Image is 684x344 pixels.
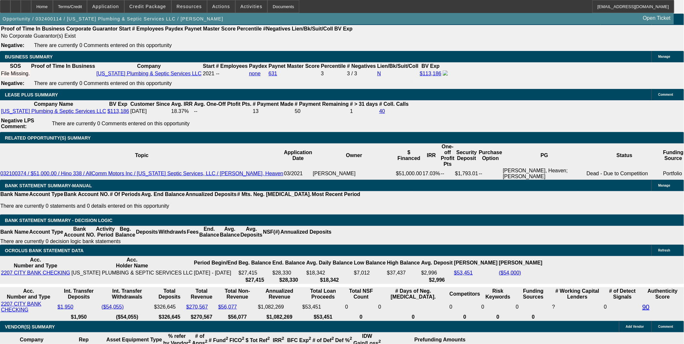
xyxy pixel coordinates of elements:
[658,55,670,58] span: Manage
[441,167,455,180] td: --
[109,101,127,107] b: BV Exp
[115,226,135,238] th: Beg. Balance
[321,63,346,69] b: Percentile
[272,257,305,269] th: End. Balance
[1,118,34,129] b: Negative LPS Comment:
[34,101,73,107] b: Company Name
[209,338,228,343] b: # Fund
[379,339,381,344] sup: 2
[249,71,261,76] a: none
[658,249,670,252] span: Refresh
[226,336,228,341] sup: 2
[107,108,129,114] a: $113,186
[238,277,271,283] th: $27,415
[1,71,30,77] div: File Missing.
[350,101,378,107] b: # > 31 days
[246,338,270,343] b: $ Tot Ref
[132,26,164,31] b: # Employees
[199,226,219,238] th: End. Balance
[350,336,352,341] sup: 2
[421,270,453,276] td: $2,996
[334,26,353,31] b: BV Exp
[626,325,644,328] span: Add Vendor
[119,26,131,31] b: Start
[479,143,503,167] th: Purchase Option
[238,257,271,269] th: Beg. Balance
[216,71,219,76] span: --
[377,63,418,69] b: Lien/Bk/Suit/Coll
[194,108,252,115] td: --
[218,314,257,320] th: $56,077
[141,191,185,198] th: Avg. End Balance
[186,304,208,310] a: $270,567
[454,270,473,276] a: $53,451
[658,325,673,328] span: Comment
[263,26,291,31] b: #Negatives
[415,337,466,342] b: Prefunding Amounts
[449,301,480,313] td: 0
[34,80,172,86] span: There are currently 0 Comments entered on this opportunity
[31,63,95,69] th: Proof of Time In Business
[238,270,271,276] td: $27,415
[66,26,118,31] b: Corporate Guarantor
[552,288,603,300] th: # Working Capital Lenders
[335,338,352,343] b: Def %
[313,143,396,167] th: Owner
[5,92,58,97] span: LEASE PLUS SUMMARY
[71,257,193,269] th: Acc. Holder Name
[64,191,110,198] th: Bank Account NO.
[205,339,207,344] sup: 2
[57,288,101,300] th: Int. Transfer Deposits
[267,336,270,341] sup: 2
[379,101,409,107] b: # Coll. Calls
[378,314,449,320] th: 0
[186,314,217,320] th: $270,567
[347,71,376,77] div: 3 / 3
[306,277,353,283] th: $18,342
[57,304,73,310] a: $1,950
[312,191,361,198] th: Most Recent Period
[194,101,252,107] b: Avg. One-Off Ptofit Pts.
[102,304,124,310] a: ($54,055)
[5,183,92,188] span: BANK STATEMENT SUMMARY-MANUAL
[294,108,349,115] td: 50
[642,303,650,311] a: 90
[268,71,277,76] a: 631
[5,54,53,59] span: BUSINESS SUMMARY
[377,71,381,76] a: N
[640,13,673,24] a: Open Ticket
[443,70,448,76] img: facebook-icon.png
[282,336,284,341] sup: 2
[454,257,498,269] th: [PERSON_NAME]
[455,167,479,180] td: $1,793.01
[242,336,244,341] sup: 2
[422,143,441,167] th: IRR
[280,226,332,238] th: Annualized Deposits
[321,71,346,77] div: 3
[272,270,305,276] td: $28,330
[177,4,202,9] span: Resources
[516,301,551,313] td: 0
[1,288,56,300] th: Acc. Number and Type
[586,167,663,180] td: Dead - Due to Competition
[345,301,377,313] td: 0
[253,108,294,115] td: 13
[172,0,207,13] button: Resources
[34,43,172,48] span: There are currently 0 Comments entered on this opportunity
[236,0,267,13] button: Activities
[420,71,441,76] a: $113,186
[137,63,161,69] b: Company
[516,314,551,320] th: 0
[449,288,480,300] th: Competitors
[292,26,333,31] b: Lien/Bk/Suit/Coll
[268,63,319,69] b: Paynet Master Score
[354,257,386,269] th: Low Balance
[253,101,293,107] b: # Payment Made
[203,63,215,69] b: Start
[503,167,586,180] td: [PERSON_NAME], Heaven; [PERSON_NAME]
[481,314,515,320] th: 0
[5,248,83,253] span: OCROLUS BANK STATEMENT DATA
[332,336,334,341] sup: 2
[218,304,237,310] a: $56,077
[154,301,185,313] td: $326,645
